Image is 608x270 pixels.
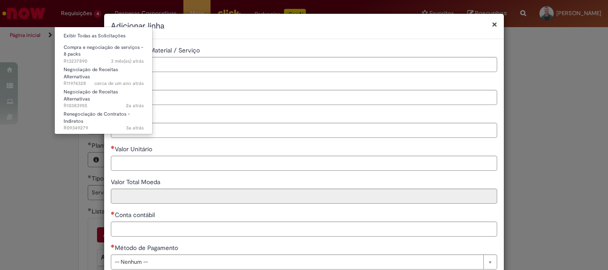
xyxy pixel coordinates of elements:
[55,43,153,62] a: Aberto R13237890 : Compra e negociação de serviços - 8 packs
[115,255,479,269] span: -- Nenhum --
[111,156,497,171] input: Valor Unitário
[115,244,180,252] span: Método de Pagamento
[126,125,144,131] span: 3a atrás
[64,44,143,58] span: Compra e negociação de serviços - 8 packs
[55,87,153,106] a: Aberto R10383955 : Negociação de Receitas Alternativas
[126,102,144,109] span: 2a atrás
[94,80,144,87] span: cerca de um ano atrás
[126,102,144,109] time: 05/09/2023 16:09:43
[54,27,153,134] ul: Requisições
[55,109,153,129] a: Aberto R09349279 : Renegociação de Contratos - Indiretos
[111,123,497,138] input: Quantidade
[64,111,130,125] span: Renegociação de Contratos - Indiretos
[111,20,497,32] h2: Adicionar linha
[111,58,144,64] span: 3 mês(es) atrás
[492,20,497,29] button: Fechar modal
[111,57,497,72] input: Código SAP Material / Serviço
[111,189,497,204] input: Valor Total Moeda
[64,89,118,102] span: Negociação de Receitas Alternativas
[111,211,115,215] span: Necessários
[55,65,153,84] a: Aberto R11974328 : Negociação de Receitas Alternativas
[64,66,118,80] span: Negociação de Receitas Alternativas
[126,125,144,131] time: 04/01/2023 17:07:14
[55,31,153,41] a: Exibir Todas as Solicitações
[111,145,115,149] span: Necessários
[111,178,162,186] span: Somente leitura - Valor Total Moeda
[115,46,202,54] span: Código SAP Material / Serviço
[64,102,144,109] span: R10383955
[64,80,144,87] span: R11974328
[111,222,497,237] input: Conta contábil
[94,80,144,87] time: 06/09/2024 16:15:16
[111,58,144,64] time: 03/07/2025 09:37:46
[115,145,154,153] span: Valor Unitário
[64,58,144,65] span: R13237890
[111,244,115,248] span: Necessários
[115,211,157,219] span: Conta contábil
[111,90,497,105] input: Descrição
[64,125,144,132] span: R09349279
